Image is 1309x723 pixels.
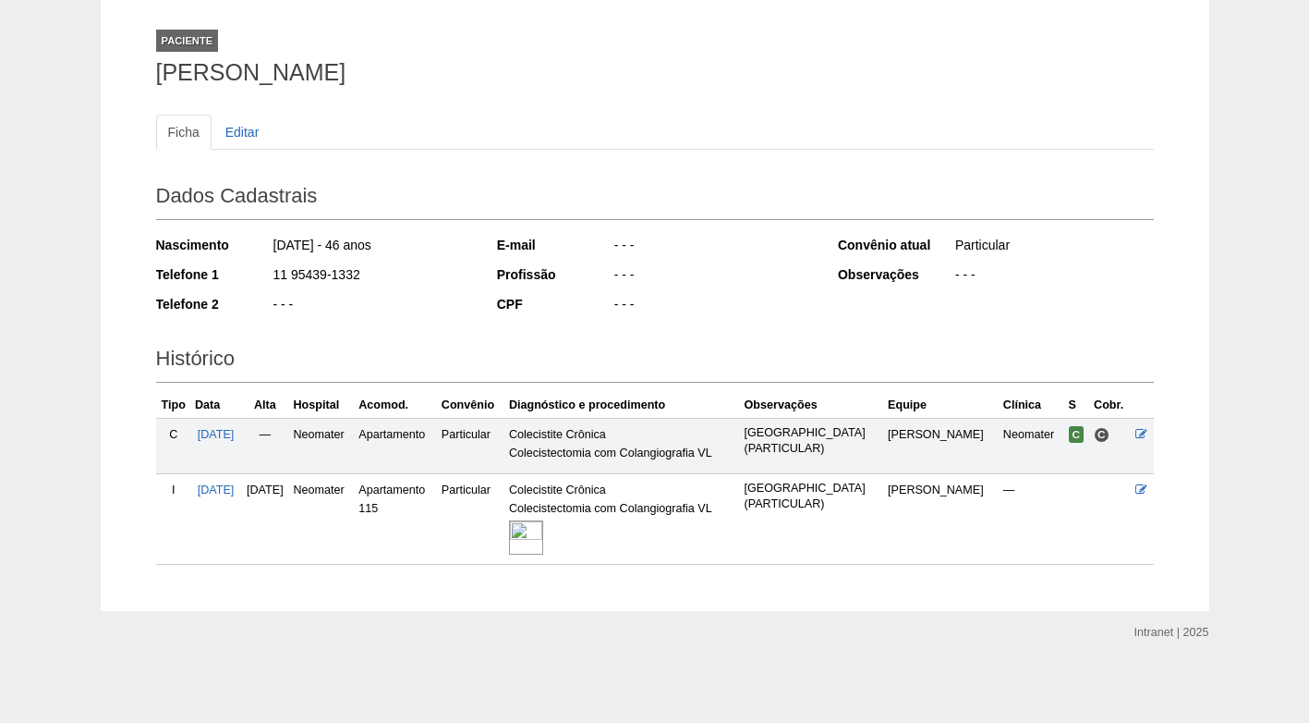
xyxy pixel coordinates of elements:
div: Telefone 2 [156,295,272,313]
div: Particular [953,236,1154,259]
div: Telefone 1 [156,265,272,284]
th: Convênio [438,392,505,419]
span: Consultório [1094,427,1109,443]
td: — [1000,474,1065,565]
td: Apartamento [355,418,438,473]
td: Colecistite Crônica Colecistectomia com Colangiografia VL [505,474,741,565]
h1: [PERSON_NAME] [156,61,1154,84]
a: Ficha [156,115,212,150]
div: Intranet | 2025 [1134,623,1209,642]
div: - - - [612,265,813,288]
div: Nascimento [156,236,272,254]
div: Observações [838,265,953,284]
div: [DATE] - 46 anos [272,236,472,259]
div: I [160,481,188,499]
th: Acomod. [355,392,438,419]
th: Tipo [156,392,191,419]
th: Hospital [289,392,355,419]
h2: Histórico [156,340,1154,383]
td: Colecistite Crônica Colecistectomia com Colangiografia VL [505,418,741,473]
a: [DATE] [198,428,235,441]
th: Alta [240,392,289,419]
td: Apartamento 115 [355,474,438,565]
td: Neomater [289,474,355,565]
td: Particular [438,474,505,565]
div: 11 95439-1332 [272,265,472,288]
th: Cobr. [1090,392,1132,419]
a: [DATE] [198,484,235,496]
h2: Dados Cadastrais [156,178,1154,220]
p: [GEOGRAPHIC_DATA] (PARTICULAR) [745,425,881,457]
th: Data [191,392,240,419]
td: [PERSON_NAME] [884,418,1000,473]
span: [DATE] [247,484,284,496]
div: - - - [272,295,472,318]
td: [PERSON_NAME] [884,474,1000,565]
div: Paciente [156,30,219,52]
td: Neomater [1000,418,1065,473]
div: CPF [497,295,612,313]
a: Editar [213,115,272,150]
td: — [240,418,289,473]
div: C [160,425,188,444]
td: Neomater [289,418,355,473]
th: Observações [741,392,885,419]
th: Clínica [1000,392,1065,419]
div: Convênio atual [838,236,953,254]
div: Profissão [497,265,612,284]
th: Diagnóstico e procedimento [505,392,741,419]
p: [GEOGRAPHIC_DATA] (PARTICULAR) [745,481,881,512]
div: - - - [612,236,813,259]
div: E-mail [497,236,612,254]
td: Particular [438,418,505,473]
div: - - - [953,265,1154,288]
th: Equipe [884,392,1000,419]
div: - - - [612,295,813,318]
span: Confirmada [1069,426,1085,443]
th: S [1065,392,1090,419]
